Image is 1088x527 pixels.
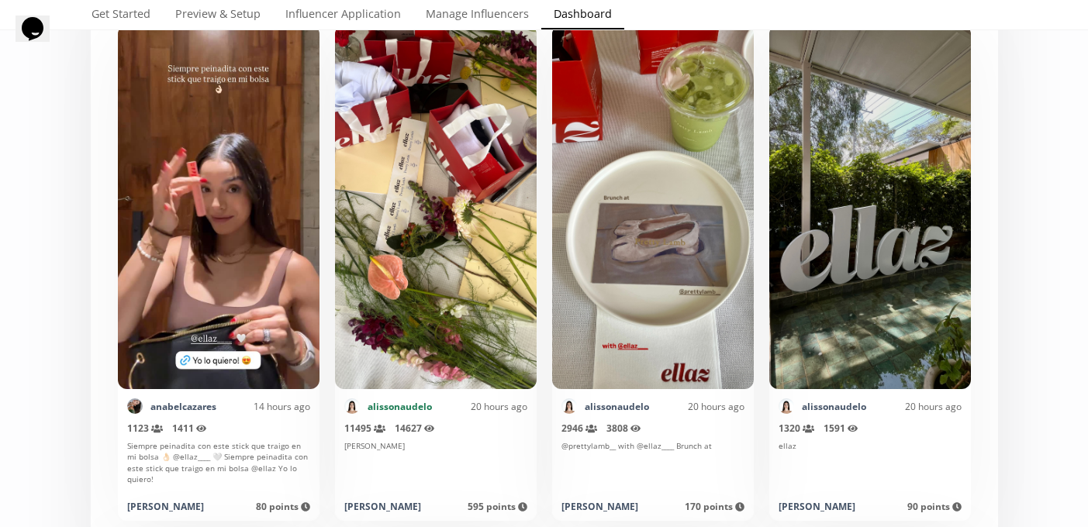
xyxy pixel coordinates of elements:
iframe: chat widget [16,15,65,62]
span: 14627 [395,422,435,435]
img: 483993296_664541976048000_6097744144708297457_n.jpg [779,398,794,414]
a: alissonaudelo [802,400,866,413]
img: 483993296_664541976048000_6097744144708297457_n.jpg [561,398,577,414]
div: [PERSON_NAME] [561,500,638,513]
a: alissonaudelo [368,400,432,413]
a: anabelcazares [150,400,216,413]
div: 14 hours ago [216,400,310,413]
span: 1123 [127,422,163,435]
div: 20 hours ago [866,400,962,413]
span: 595 points [468,500,527,513]
span: 11495 [344,422,385,435]
span: 3808 [606,422,641,435]
div: @prettylamb__ with @ellaz____ Brunch at [561,440,744,491]
div: 20 hours ago [432,400,527,413]
div: [PERSON_NAME] [779,500,855,513]
div: [PERSON_NAME] [127,500,204,513]
div: Siempre peinadita con este stick que traigo en mi bolsa 👌🏻 @ellaz____ 🤍 Siempre peinadita con est... [127,440,310,491]
div: ellaz [779,440,962,491]
span: 170 points [685,500,744,513]
img: 483993296_664541976048000_6097744144708297457_n.jpg [344,398,360,414]
div: [PERSON_NAME] [344,440,527,491]
span: 1591 [824,422,858,435]
span: 1320 [779,422,814,435]
span: 2946 [561,422,597,435]
div: 20 hours ago [649,400,744,413]
div: [PERSON_NAME] [344,500,421,513]
span: 1411 [172,422,207,435]
a: alissonaudelo [585,400,649,413]
span: 80 points [256,500,310,513]
span: 90 points [907,500,962,513]
img: 475341690_1155539202899502_3348375598835227639_n.jpg [127,398,143,414]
